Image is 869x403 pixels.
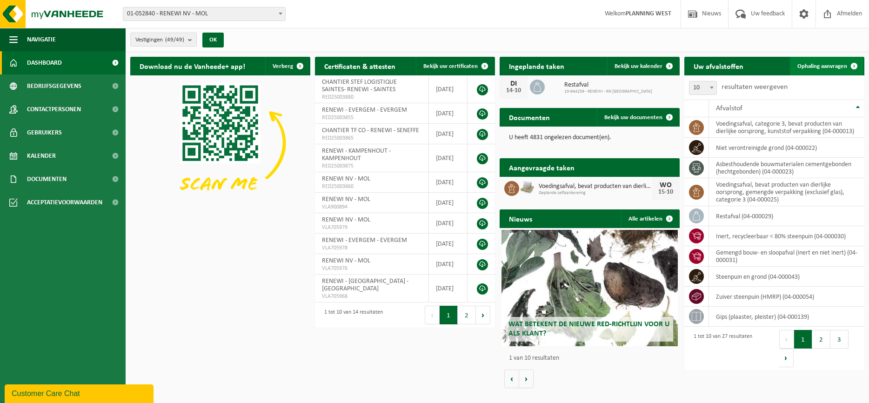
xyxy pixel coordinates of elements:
[519,180,535,195] img: LP-PA-00000-WDN-11
[709,287,864,307] td: zuiver steenpuin (HMRP) (04-000054)
[322,134,421,142] span: RED25003865
[429,193,468,213] td: [DATE]
[322,257,370,264] span: RENEWI NV - MOL
[273,63,293,69] span: Verberg
[130,75,310,210] img: Download de VHEPlus App
[500,209,541,228] h2: Nieuws
[597,108,679,127] a: Bekijk uw documenten
[429,275,468,302] td: [DATE]
[709,267,864,287] td: steenpuin en grond (04-000043)
[709,307,864,327] td: gips (plaaster, pleister) (04-000139)
[322,203,421,211] span: VLA900894
[320,305,383,325] div: 1 tot 10 van 14 resultaten
[322,293,421,300] span: VLA705968
[709,178,864,206] td: voedingsafval, bevat producten van dierlijke oorsprong, gemengde verpakking (exclusief glas), cat...
[429,234,468,254] td: [DATE]
[322,183,421,190] span: RED25003860
[322,278,408,292] span: RENEWI - [GEOGRAPHIC_DATA] - [GEOGRAPHIC_DATA]
[539,190,652,196] span: Geplande zelfaanlevering
[504,369,519,388] button: Vorige
[322,265,421,272] span: VLA705976
[501,230,678,346] a: Wat betekent de nieuwe RED-richtlijn voor u als klant?
[123,7,286,21] span: 01-052840 - RENEWI NV - MOL
[202,33,224,47] button: OK
[458,306,476,324] button: 2
[322,244,421,252] span: VLA705978
[500,108,559,126] h2: Documenten
[429,75,468,103] td: [DATE]
[709,246,864,267] td: gemengd bouw- en sloopafval (inert en niet inert) (04-000031)
[716,105,742,112] span: Afvalstof
[416,57,494,75] a: Bekijk uw certificaten
[322,148,391,162] span: RENEWI - KAMPENHOUT - KAMPENHOUT
[509,355,675,362] p: 1 van 10 resultaten
[508,321,669,337] span: Wat betekent de nieuwe RED-richtlijn voor u als klant?
[656,181,675,189] div: WO
[684,57,753,75] h2: Uw afvalstoffen
[709,206,864,226] td: restafval (04-000029)
[709,158,864,178] td: asbesthoudende bouwmaterialen cementgebonden (hechtgebonden) (04-000023)
[130,33,197,47] button: Vestigingen(49/49)
[322,237,407,244] span: RENEWI - EVERGEM - EVERGEM
[429,103,468,124] td: [DATE]
[794,330,812,349] button: 1
[779,330,794,349] button: Previous
[315,57,405,75] h2: Certificaten & attesten
[429,144,468,172] td: [DATE]
[621,209,679,228] a: Alle artikelen
[27,51,62,74] span: Dashboard
[27,144,56,168] span: Kalender
[709,226,864,246] td: inert, recycleerbaar < 80% steenpuin (04-000030)
[440,306,458,324] button: 1
[500,158,584,176] h2: Aangevraagde taken
[607,57,679,75] a: Bekijk uw kalender
[797,63,847,69] span: Ophaling aanvragen
[564,81,652,89] span: Restafval
[812,330,830,349] button: 2
[626,10,671,17] strong: PLANNING WEST
[429,213,468,234] td: [DATE]
[429,254,468,275] td: [DATE]
[539,183,652,190] span: Voedingsafval, bevat producten van dierlijke oorsprong, gemengde verpakking (exc...
[689,329,752,368] div: 1 tot 10 van 27 resultaten
[322,114,421,121] span: RED25003855
[322,175,370,182] span: RENEWI NV - MOL
[423,63,478,69] span: Bekijk uw certificaten
[322,224,421,231] span: VLA705979
[504,87,523,94] div: 14-10
[27,28,56,51] span: Navigatie
[5,383,155,403] iframe: chat widget
[509,134,670,141] p: U heeft 4831 ongelezen document(en).
[130,57,254,75] h2: Download nu de Vanheede+ app!
[322,196,370,203] span: RENEWI NV - MOL
[519,369,534,388] button: Volgende
[265,57,309,75] button: Verberg
[429,124,468,144] td: [DATE]
[27,74,81,98] span: Bedrijfsgegevens
[615,63,662,69] span: Bekijk uw kalender
[689,81,717,95] span: 10
[322,216,370,223] span: RENEWI NV - MOL
[322,127,419,134] span: CHANTIER TF CO - RENEWI - SENEFFE
[656,189,675,195] div: 15-10
[27,168,67,191] span: Documenten
[27,121,62,144] span: Gebruikers
[709,138,864,158] td: niet verontreinigde grond (04-000022)
[27,98,81,121] span: Contactpersonen
[165,37,184,43] count: (49/49)
[604,114,662,121] span: Bekijk uw documenten
[722,83,788,91] label: resultaten weergeven
[429,172,468,193] td: [DATE]
[322,162,421,170] span: RED25003875
[27,191,102,214] span: Acceptatievoorwaarden
[476,306,490,324] button: Next
[123,7,285,20] span: 01-052840 - RENEWI NV - MOL
[135,33,184,47] span: Vestigingen
[504,80,523,87] div: DI
[500,57,574,75] h2: Ingeplande taken
[830,330,849,349] button: 3
[779,349,794,367] button: Next
[322,79,397,93] span: CHANTIER STEF LOGISTIQUE SAINTES- RENEWI - SAINTES
[425,306,440,324] button: Previous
